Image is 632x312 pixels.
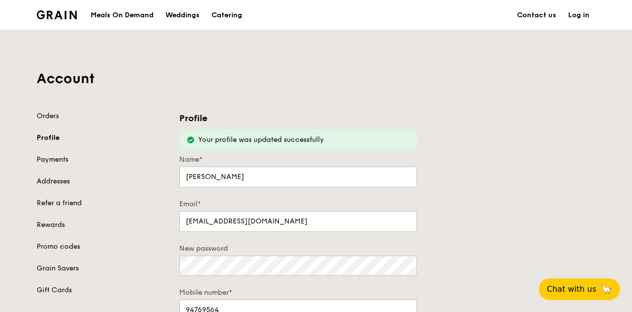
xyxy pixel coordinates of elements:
a: Promo codes [37,242,167,252]
div: Weddings [165,0,200,30]
a: Catering [206,0,248,30]
div: Your profile was updated successfully [198,135,409,145]
a: Contact us [511,0,562,30]
img: Grain [37,10,77,19]
a: Log in [562,0,595,30]
a: Gift Cards [37,285,167,295]
a: Orders [37,111,167,121]
a: Refer a friend [37,198,167,208]
label: Name* [179,155,417,165]
label: Email* [179,199,417,209]
button: Chat with us🦙 [539,278,620,300]
div: Catering [211,0,242,30]
a: Rewards [37,220,167,230]
a: Payments [37,155,167,165]
h3: Profile [179,111,417,125]
a: Grain Savers [37,264,167,273]
a: Addresses [37,177,167,186]
h1: Account [37,70,595,88]
span: Chat with us [547,283,596,295]
a: Profile [37,133,167,143]
a: Weddings [159,0,206,30]
div: Meals On Demand [91,0,154,30]
label: New password [179,244,417,254]
span: 🦙 [600,283,612,295]
label: Mobile number* [179,288,417,298]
